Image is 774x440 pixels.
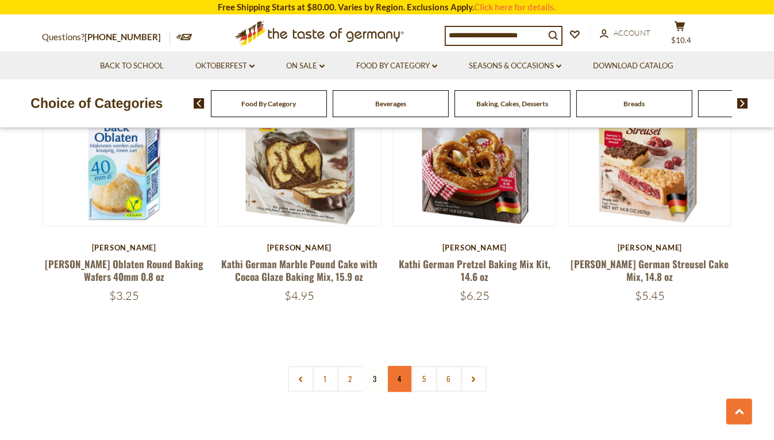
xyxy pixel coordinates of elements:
[313,366,338,392] a: 1
[568,243,732,252] div: [PERSON_NAME]
[571,257,729,283] a: [PERSON_NAME] German Streusel Cake Mix, 14.8 oz
[85,32,161,42] a: [PHONE_NUMBER]
[460,288,490,303] span: $6.25
[399,257,550,283] a: Kathi German Pretzel Baking Mix Kit, 14.6 oz
[614,28,651,37] span: Account
[284,288,314,303] span: $4.95
[394,63,556,226] img: Kathi German Pretzel Baking Mix Kit, 14.6 oz
[569,63,731,226] img: Kathi German Streusel Cake Mix, 14.8 oz
[218,63,381,226] img: Kathi German Marble Pound Cake with Cocoa Glaze Baking Mix, 15.9 oz
[600,27,651,40] a: Account
[469,60,561,72] a: Seasons & Occasions
[635,288,665,303] span: $5.45
[356,60,437,72] a: Food By Category
[411,366,437,392] a: 5
[475,2,556,12] a: Click here for details.
[43,243,206,252] div: [PERSON_NAME]
[286,60,325,72] a: On Sale
[671,36,691,45] span: $10.4
[43,30,170,45] p: Questions?
[623,99,645,108] a: Breads
[387,366,413,392] a: 4
[737,98,748,109] img: next arrow
[593,60,673,72] a: Download Catalog
[43,63,206,226] img: Kuechle Oblaten Round Baking Wafers 40mm 0.8 oz
[221,257,378,283] a: Kathi German Marble Pound Cake with Cocoa Glaze Baking Mix, 15.9 oz
[45,257,203,283] a: [PERSON_NAME] Oblaten Round Baking Wafers 40mm 0.8 oz
[100,60,164,72] a: Back to School
[663,21,698,49] button: $10.4
[218,243,382,252] div: [PERSON_NAME]
[241,99,296,108] a: Food By Category
[393,243,557,252] div: [PERSON_NAME]
[337,366,363,392] a: 2
[194,98,205,109] img: previous arrow
[195,60,255,72] a: Oktoberfest
[375,99,406,108] a: Beverages
[436,366,462,392] a: 6
[476,99,548,108] a: Baking, Cakes, Desserts
[109,288,139,303] span: $3.25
